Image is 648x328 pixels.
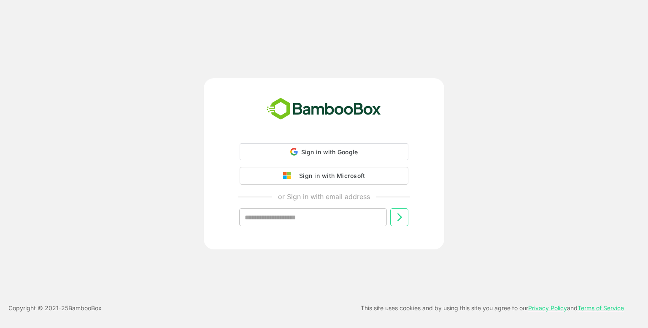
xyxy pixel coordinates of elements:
p: Copyright © 2021- 25 BambooBox [8,303,102,313]
p: This site uses cookies and by using this site you agree to our and [361,303,624,313]
div: Sign in with Google [240,143,408,160]
span: Sign in with Google [301,148,358,156]
p: or Sign in with email address [278,191,370,202]
img: google [283,172,295,180]
img: bamboobox [262,95,386,123]
button: Sign in with Microsoft [240,167,408,185]
a: Terms of Service [578,304,624,312]
div: Sign in with Microsoft [295,170,365,181]
a: Privacy Policy [528,304,567,312]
